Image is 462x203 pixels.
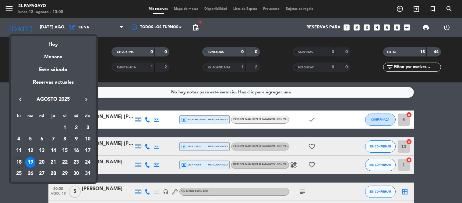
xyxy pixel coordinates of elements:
div: 14 [48,146,58,156]
div: 25 [14,169,24,179]
div: 1 [60,123,70,133]
td: 30 de agosto de 2025 [71,168,82,179]
td: 18 de agosto de 2025 [13,157,25,168]
div: 28 [48,169,58,179]
div: 16 [71,146,81,156]
div: 13 [37,146,47,156]
th: miércoles [36,113,48,122]
th: sábado [71,113,82,122]
td: 21 de agosto de 2025 [48,157,59,168]
button: keyboard_arrow_right [81,96,92,103]
td: 16 de agosto de 2025 [71,145,82,157]
div: 17 [83,146,93,156]
div: 26 [25,169,36,179]
td: 31 de agosto de 2025 [82,168,93,179]
th: lunes [13,113,25,122]
div: Este sábado [11,61,96,78]
div: 12 [25,146,36,156]
div: 11 [14,146,24,156]
td: 27 de agosto de 2025 [36,168,48,179]
td: AGO. [13,122,59,134]
td: 28 de agosto de 2025 [48,168,59,179]
th: jueves [48,113,59,122]
div: 31 [83,169,93,179]
span: agosto 2025 [26,96,81,103]
div: 23 [71,157,81,168]
td: 29 de agosto de 2025 [59,168,71,179]
div: 15 [60,146,70,156]
td: 24 de agosto de 2025 [82,157,93,168]
th: viernes [59,113,71,122]
div: 9 [71,134,81,144]
td: 1 de agosto de 2025 [59,122,71,134]
th: domingo [82,113,93,122]
div: 19 [25,157,36,168]
div: 6 [37,134,47,144]
div: 2 [71,123,81,133]
td: 17 de agosto de 2025 [82,145,93,157]
td: 23 de agosto de 2025 [71,157,82,168]
div: 21 [48,157,58,168]
div: Reservas actuales [11,78,96,91]
td: 11 de agosto de 2025 [13,145,25,157]
td: 2 de agosto de 2025 [71,122,82,134]
th: martes [25,113,36,122]
div: Hoy [11,36,96,49]
div: 3 [83,123,93,133]
td: 8 de agosto de 2025 [59,133,71,145]
div: 7 [48,134,58,144]
td: 22 de agosto de 2025 [59,157,71,168]
div: 10 [83,134,93,144]
div: 5 [25,134,36,144]
td: 14 de agosto de 2025 [48,145,59,157]
td: 10 de agosto de 2025 [82,133,93,145]
div: 30 [71,169,81,179]
div: 20 [37,157,47,168]
td: 9 de agosto de 2025 [71,133,82,145]
td: 26 de agosto de 2025 [25,168,36,179]
td: 3 de agosto de 2025 [82,122,93,134]
td: 6 de agosto de 2025 [36,133,48,145]
div: 18 [14,157,24,168]
div: 29 [60,169,70,179]
td: 4 de agosto de 2025 [13,133,25,145]
i: keyboard_arrow_left [17,96,24,103]
td: 12 de agosto de 2025 [25,145,36,157]
div: 27 [37,169,47,179]
td: 7 de agosto de 2025 [48,133,59,145]
div: 4 [14,134,24,144]
td: 15 de agosto de 2025 [59,145,71,157]
td: 19 de agosto de 2025 [25,157,36,168]
div: 22 [60,157,70,168]
i: keyboard_arrow_right [83,96,90,103]
td: 20 de agosto de 2025 [36,157,48,168]
div: Mañana [11,49,96,61]
div: 24 [83,157,93,168]
button: keyboard_arrow_left [15,96,26,103]
div: 8 [60,134,70,144]
td: 13 de agosto de 2025 [36,145,48,157]
td: 5 de agosto de 2025 [25,133,36,145]
td: 25 de agosto de 2025 [13,168,25,179]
